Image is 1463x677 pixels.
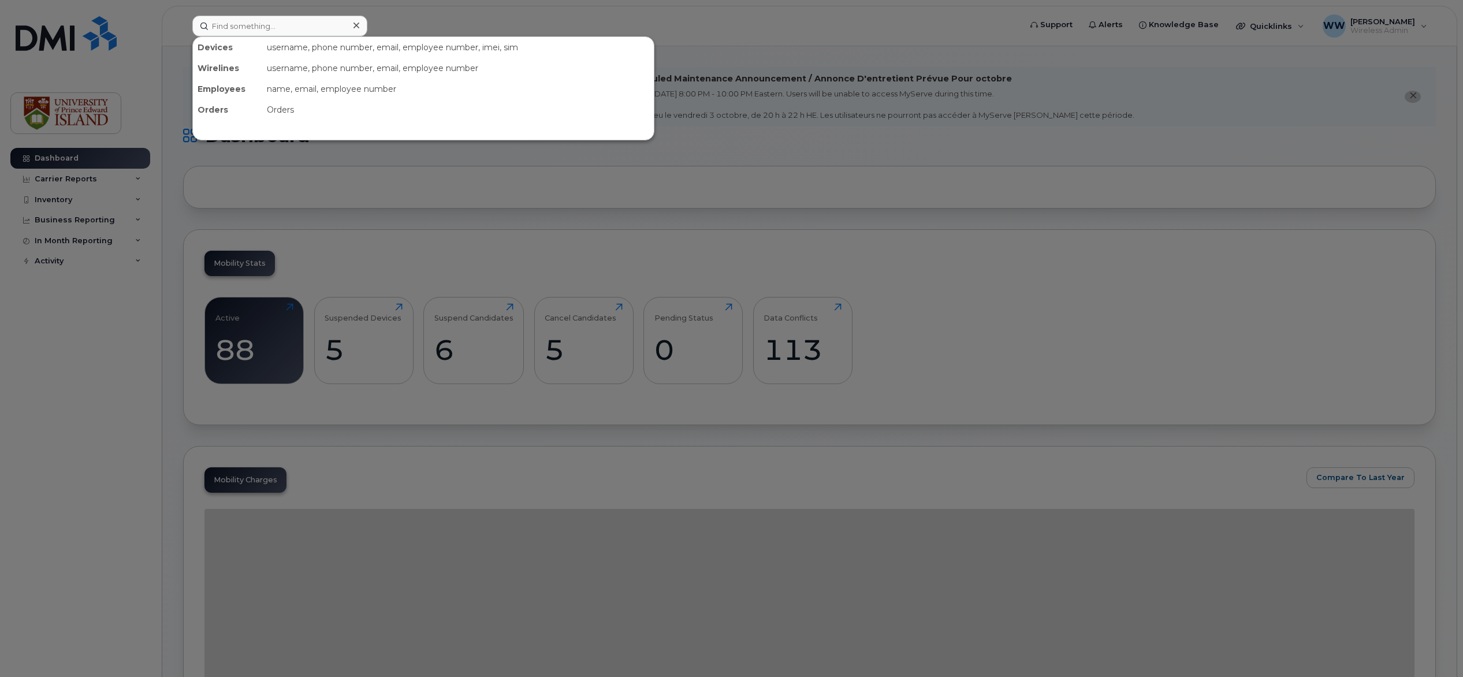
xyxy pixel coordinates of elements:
[262,99,654,120] div: Orders
[193,58,262,79] div: Wirelines
[262,37,654,58] div: username, phone number, email, employee number, imei, sim
[193,79,262,99] div: Employees
[193,37,262,58] div: Devices
[193,99,262,120] div: Orders
[262,58,654,79] div: username, phone number, email, employee number
[262,79,654,99] div: name, email, employee number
